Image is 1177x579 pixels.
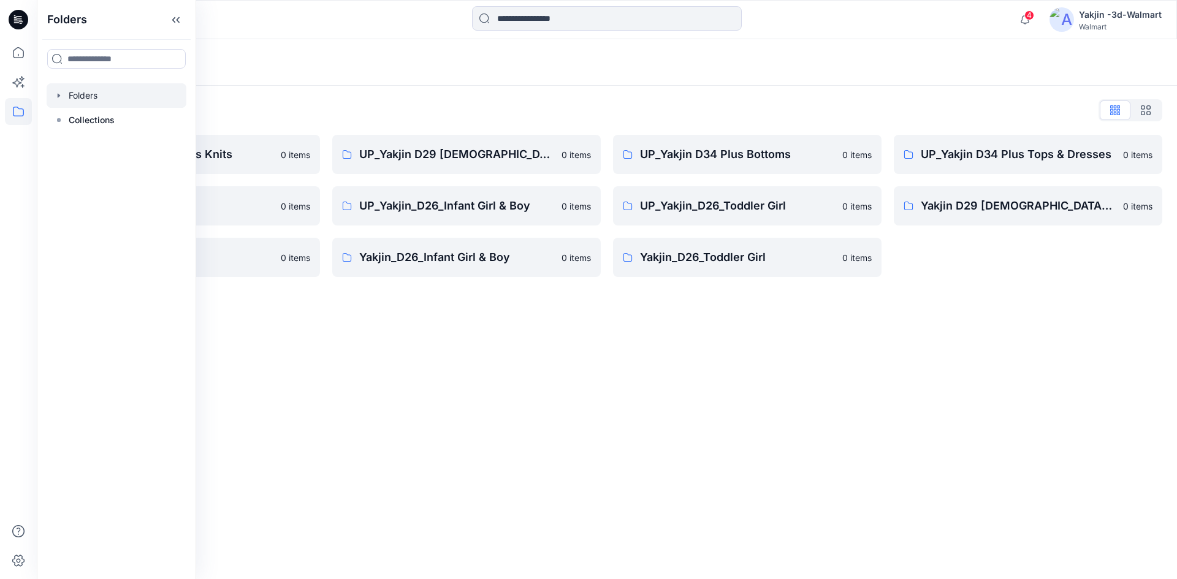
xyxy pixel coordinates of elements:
[281,148,310,161] p: 0 items
[842,200,872,213] p: 0 items
[562,148,591,161] p: 0 items
[332,238,601,277] a: Yakjin_D26_Infant Girl & Boy0 items
[1024,10,1034,20] span: 4
[894,186,1162,225] a: Yakjin D29 [DEMOGRAPHIC_DATA] Sleepwear0 items
[562,251,591,264] p: 0 items
[613,186,882,225] a: UP_Yakjin_D26_Toddler Girl0 items
[1079,22,1162,31] div: Walmart
[921,146,1116,163] p: UP_Yakjin D34 Plus Tops & Dresses
[69,113,115,127] p: Collections
[332,135,601,174] a: UP_Yakjin D29 [DEMOGRAPHIC_DATA] Sleep0 items
[613,238,882,277] a: Yakjin_D26_Toddler Girl0 items
[1079,7,1162,22] div: Yakjin -3d-Walmart
[562,200,591,213] p: 0 items
[1049,7,1074,32] img: avatar
[613,135,882,174] a: UP_Yakjin D34 Plus Bottoms0 items
[640,249,835,266] p: Yakjin_D26_Toddler Girl
[921,197,1116,214] p: Yakjin D29 [DEMOGRAPHIC_DATA] Sleepwear
[640,146,835,163] p: UP_Yakjin D34 Plus Bottoms
[281,251,310,264] p: 0 items
[894,135,1162,174] a: UP_Yakjin D34 Plus Tops & Dresses0 items
[359,146,554,163] p: UP_Yakjin D29 [DEMOGRAPHIC_DATA] Sleep
[842,251,872,264] p: 0 items
[359,249,554,266] p: Yakjin_D26_Infant Girl & Boy
[359,197,554,214] p: UP_Yakjin_D26_Infant Girl & Boy
[842,148,872,161] p: 0 items
[1123,200,1152,213] p: 0 items
[1123,148,1152,161] p: 0 items
[640,197,835,214] p: UP_Yakjin_D26_Toddler Girl
[281,200,310,213] p: 0 items
[332,186,601,225] a: UP_Yakjin_D26_Infant Girl & Boy0 items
